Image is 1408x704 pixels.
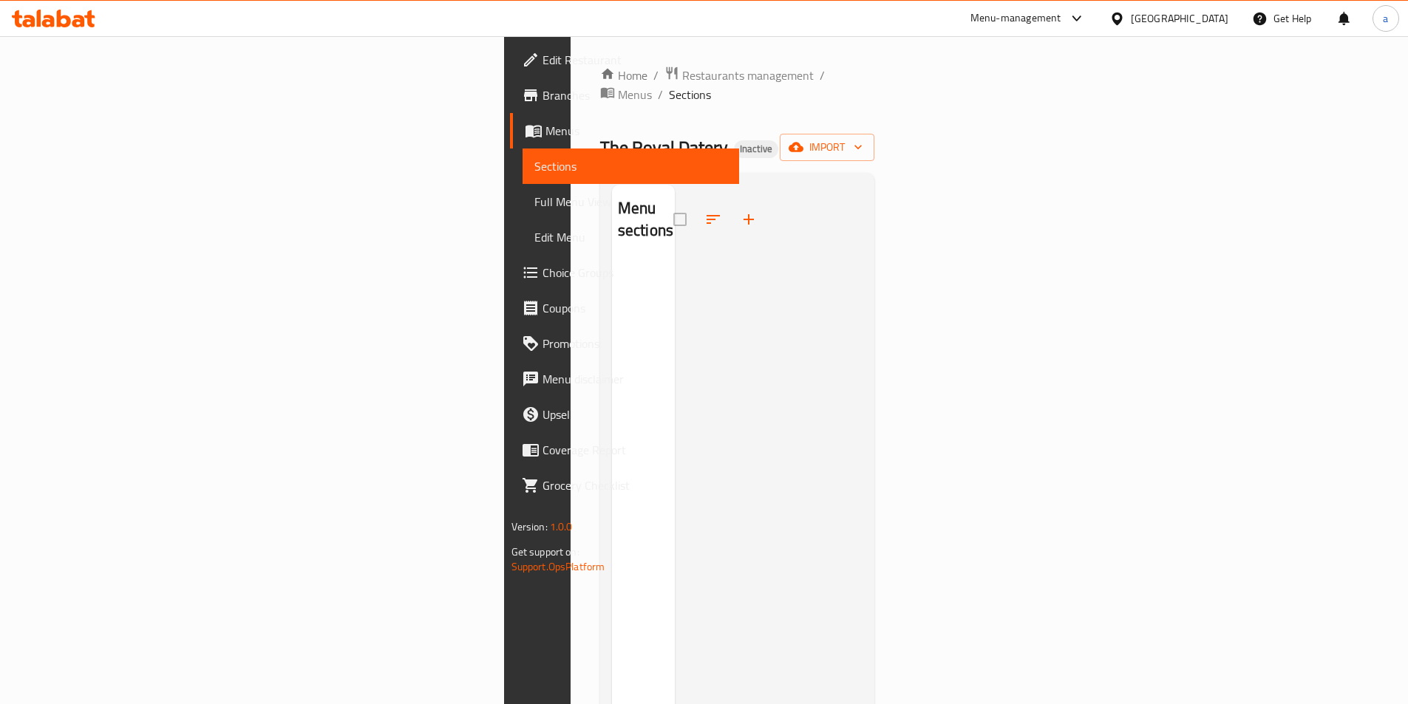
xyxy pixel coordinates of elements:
[612,255,675,267] nav: Menu sections
[510,113,739,148] a: Menus
[510,42,739,78] a: Edit Restaurant
[523,184,739,219] a: Full Menu View
[1131,10,1228,27] div: [GEOGRAPHIC_DATA]
[510,78,739,113] a: Branches
[734,143,778,155] span: Inactive
[534,193,727,211] span: Full Menu View
[510,468,739,503] a: Grocery Checklist
[543,335,727,352] span: Promotions
[510,397,739,432] a: Upsell
[792,138,863,157] span: import
[543,86,727,104] span: Branches
[510,361,739,397] a: Menu disclaimer
[543,406,727,423] span: Upsell
[820,66,825,84] li: /
[510,255,739,290] a: Choice Groups
[523,148,739,184] a: Sections
[510,290,739,326] a: Coupons
[682,66,814,84] span: Restaurants management
[511,517,548,536] span: Version:
[510,326,739,361] a: Promotions
[664,66,814,85] a: Restaurants management
[543,370,727,388] span: Menu disclaimer
[545,122,727,140] span: Menus
[780,134,874,161] button: import
[543,264,727,281] span: Choice Groups
[543,299,727,317] span: Coupons
[543,51,727,69] span: Edit Restaurant
[970,10,1061,27] div: Menu-management
[534,228,727,246] span: Edit Menu
[543,441,727,459] span: Coverage Report
[511,557,605,576] a: Support.OpsPlatform
[523,219,739,255] a: Edit Menu
[550,517,573,536] span: 1.0.0
[511,542,579,561] span: Get support on:
[734,140,778,158] div: Inactive
[1383,10,1388,27] span: a
[534,157,727,175] span: Sections
[510,432,739,468] a: Coverage Report
[543,476,727,494] span: Grocery Checklist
